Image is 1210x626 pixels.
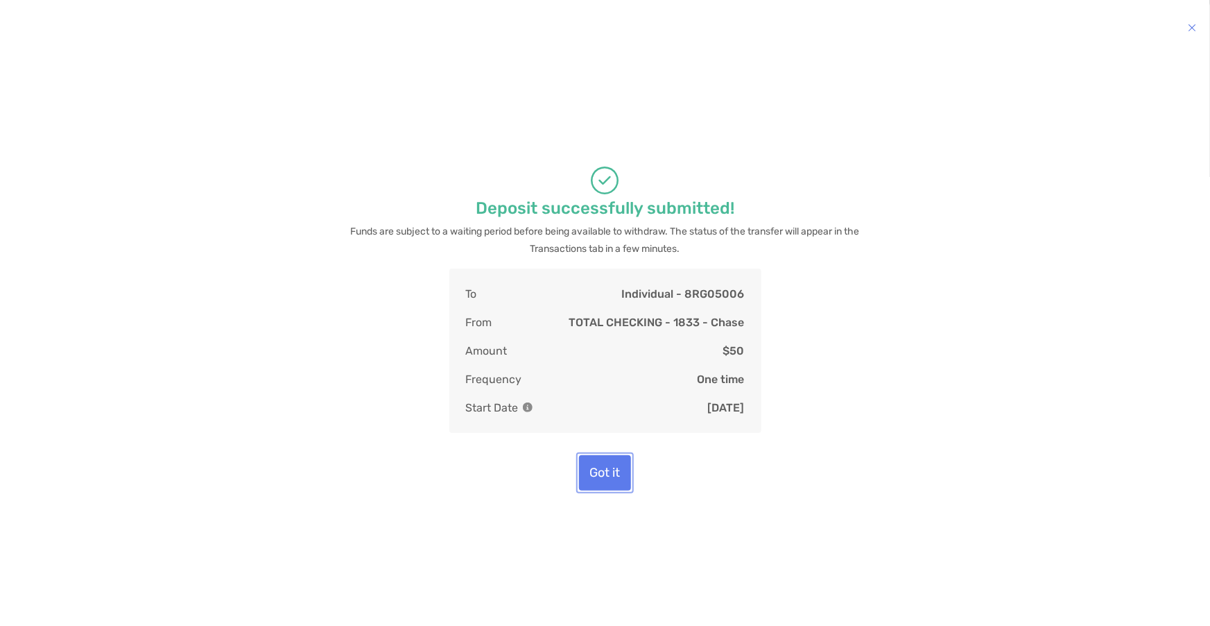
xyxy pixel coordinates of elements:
p: Individual - 8RG05006 [622,285,745,303]
p: One time [698,371,745,388]
p: To [466,285,477,303]
p: Deposit successfully submitted! [476,200,734,217]
img: Information Icon [523,403,533,412]
p: Amount [466,342,508,359]
button: Got it [579,455,631,491]
p: Start Date [466,399,533,416]
p: TOTAL CHECKING - 1833 - Chase [569,314,745,331]
p: [DATE] [708,399,745,416]
p: $50 [723,342,745,359]
p: Frequency [466,371,522,388]
p: Funds are subject to a waiting period before being available to withdraw. The status of the trans... [345,223,865,257]
p: From [466,314,492,331]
